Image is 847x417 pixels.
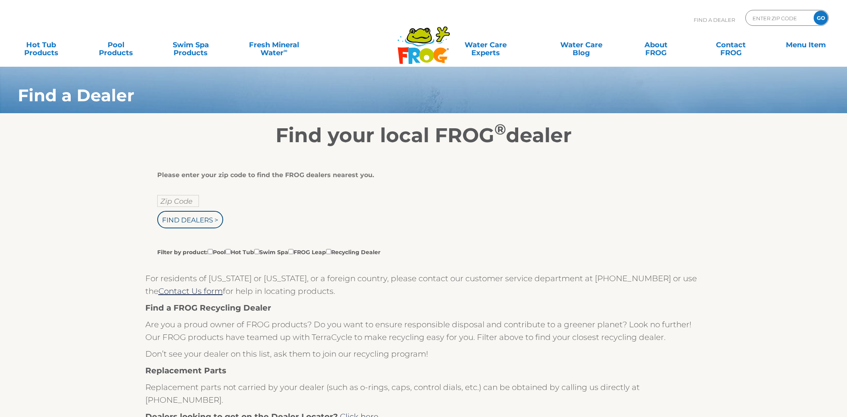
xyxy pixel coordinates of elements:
[145,303,271,313] strong: Find a FROG Recycling Dealer
[83,37,149,53] a: PoolProducts
[326,249,331,254] input: Filter by product:PoolHot TubSwim SpaFROG LeapRecycling Dealer
[8,37,74,53] a: Hot TubProducts
[694,10,735,30] p: Find A Dealer
[158,286,223,296] a: Contact Us form
[623,37,689,53] a: AboutFROG
[284,47,287,54] sup: ∞
[158,37,224,53] a: Swim SpaProducts
[208,249,213,254] input: Filter by product:PoolHot TubSwim SpaFROG LeapRecycling Dealer
[254,249,259,254] input: Filter by product:PoolHot TubSwim SpaFROG LeapRecycling Dealer
[232,37,315,53] a: Fresh MineralWater∞
[698,37,764,53] a: ContactFROG
[393,16,454,64] img: Frog Products Logo
[157,211,223,228] input: Find Dealers >
[145,366,226,375] strong: Replacement Parts
[157,171,684,179] div: Please enter your zip code to find the FROG dealers nearest you.
[145,272,702,297] p: For residents of [US_STATE] or [US_STATE], or a foreign country, please contact our customer serv...
[6,124,841,147] h2: Find your local FROG dealer
[814,11,828,25] input: GO
[288,249,293,254] input: Filter by product:PoolHot TubSwim SpaFROG LeapRecycling Dealer
[157,247,380,256] label: Filter by product: Pool Hot Tub Swim Spa FROG Leap Recycling Dealer
[432,37,540,53] a: Water CareExperts
[145,318,702,344] p: Are you a proud owner of FROG products? Do you want to ensure responsible disposal and contribute...
[18,86,758,105] h1: Find a Dealer
[772,37,839,53] a: Menu Item
[494,120,506,138] sup: ®
[145,381,702,406] p: Replacement parts not carried by your dealer (such as o-rings, caps, control dials, etc.) can be ...
[145,347,702,360] p: Don’t see your dealer on this list, ask them to join our recycling program!
[548,37,614,53] a: Water CareBlog
[226,249,231,254] input: Filter by product:PoolHot TubSwim SpaFROG LeapRecycling Dealer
